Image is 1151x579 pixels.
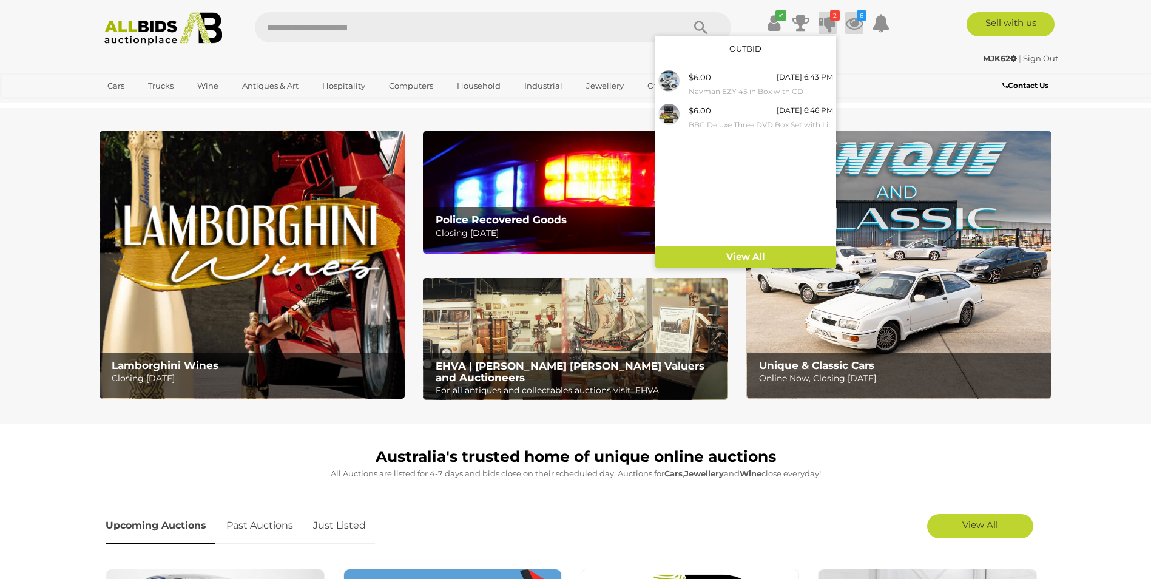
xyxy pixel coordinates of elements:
p: Online Now, Closing [DATE] [759,371,1045,386]
a: MJK62 [983,53,1019,63]
a: Trucks [140,76,181,96]
a: 6 [845,12,863,34]
b: Lamborghini Wines [112,359,218,371]
img: Allbids.com.au [98,12,229,46]
b: Unique & Classic Cars [759,359,874,371]
p: For all antiques and collectables auctions visit: EHVA [436,383,721,398]
img: 54407-23a.jpg [658,104,680,125]
div: $6.00 [689,70,711,84]
a: ✔ [765,12,783,34]
i: ✔ [775,10,786,21]
i: 2 [830,10,840,21]
button: Search [670,12,731,42]
a: Sign Out [1023,53,1058,63]
a: Wine [189,76,226,96]
a: Computers [381,76,441,96]
strong: MJK62 [983,53,1017,63]
a: Police Recovered Goods Police Recovered Goods Closing [DATE] [423,131,728,253]
a: Jewellery [578,76,632,96]
strong: Jewellery [684,469,724,478]
a: 2 [819,12,837,34]
a: $6.00 [DATE] 6:46 PM BBC Deluxe Three DVD Box Set with Limited Edition Numberplate & Four Deluxe ... [655,101,836,134]
span: View All [962,519,998,530]
div: [DATE] 6:43 PM [777,70,833,84]
p: Closing [DATE] [112,371,397,386]
a: Unique & Classic Cars Unique & Classic Cars Online Now, Closing [DATE] [746,131,1051,399]
img: 53967-38a.jpg [658,70,680,92]
a: $6.00 [DATE] 6:43 PM Navman EZY 45 in Box with CD [655,67,836,101]
a: Cars [100,76,132,96]
small: Navman EZY 45 in Box with CD [689,85,833,98]
strong: Wine [740,469,761,478]
img: Police Recovered Goods [423,131,728,253]
p: Closing [DATE] [436,226,721,241]
div: $6.00 [689,104,711,118]
span: | [1019,53,1021,63]
a: Just Listed [304,508,375,544]
a: Hospitality [314,76,373,96]
img: Unique & Classic Cars [746,131,1051,399]
a: Lamborghini Wines Lamborghini Wines Closing [DATE] [100,131,405,399]
b: Contact Us [1002,81,1048,90]
i: 6 [857,10,866,21]
a: Industrial [516,76,570,96]
a: Office [640,76,678,96]
a: Past Auctions [217,508,302,544]
div: [DATE] 6:46 PM [777,104,833,117]
h1: Australia's trusted home of unique online auctions [106,449,1046,466]
a: Sell with us [967,12,1055,36]
img: Lamborghini Wines [100,131,405,399]
a: Outbid [729,44,761,53]
img: EHVA | Evans Hastings Valuers and Auctioneers [423,278,728,401]
small: BBC Deluxe Three DVD Box Set with Limited Edition Numberplate & Four Deluxe Gloss Collectors Prin... [689,118,833,132]
a: View All [927,514,1033,538]
p: All Auctions are listed for 4-7 days and bids close on their scheduled day. Auctions for , and cl... [106,467,1046,481]
a: Upcoming Auctions [106,508,215,544]
a: Household [449,76,508,96]
strong: Cars [664,469,683,478]
b: EHVA | [PERSON_NAME] [PERSON_NAME] Valuers and Auctioneers [436,360,704,384]
a: Antiques & Art [234,76,306,96]
a: Contact Us [1002,79,1051,92]
a: View All [655,246,836,268]
a: EHVA | Evans Hastings Valuers and Auctioneers EHVA | [PERSON_NAME] [PERSON_NAME] Valuers and Auct... [423,278,728,401]
b: Police Recovered Goods [436,214,567,226]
